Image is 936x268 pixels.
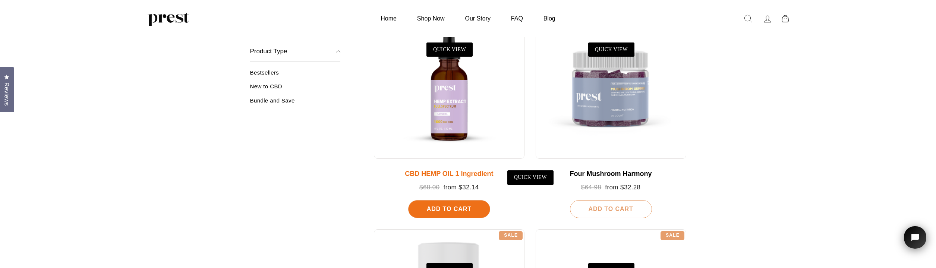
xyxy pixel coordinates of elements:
div: Sale [499,231,523,240]
a: QUICK VIEW [426,42,473,57]
div: Four Mushroom Harmony [543,170,679,178]
a: QUICK VIEW [507,170,554,185]
iframe: Tidio Chat [894,216,936,268]
span: Add To Cart [427,206,472,212]
img: PREST ORGANICS [148,11,189,26]
div: CBD HEMP OIL 1 Ingredient [381,170,517,178]
a: FAQ [502,11,532,26]
a: QUICK VIEW [588,42,634,57]
a: Home [371,11,406,26]
span: $64.98 [581,184,601,191]
a: CBD HEMP OIL 1 Ingredient $68.00 from $32.14 Add To Cart [374,8,524,218]
a: Bestsellers [250,69,341,82]
span: Reviews [2,82,12,106]
div: from $32.14 [381,184,517,192]
a: Four Mushroom Harmony $64.98 from $32.28 Add To Cart [536,8,686,218]
div: from $32.28 [543,184,679,192]
span: Add To Cart [588,206,633,212]
div: Sale [661,231,684,240]
a: Our Story [456,11,500,26]
a: Bundle and Save [250,97,341,109]
a: Shop Now [408,11,454,26]
button: Product Type [250,41,341,62]
span: $68.00 [419,184,439,191]
ul: Primary [371,11,564,26]
a: New to CBD [250,83,341,95]
a: Blog [534,11,565,26]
